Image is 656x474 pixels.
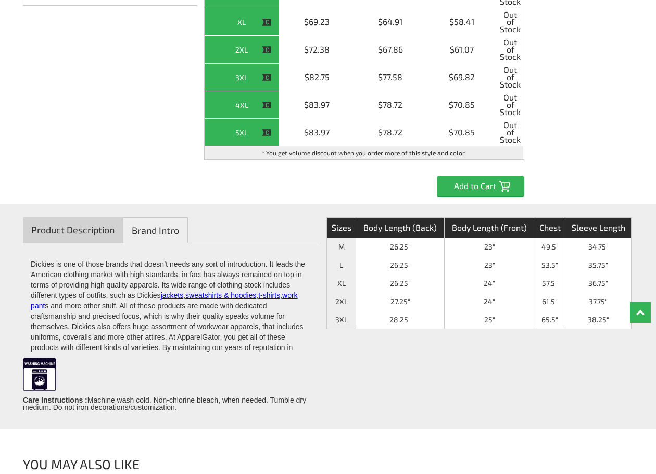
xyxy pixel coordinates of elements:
th: Sizes [327,218,356,238]
div: 4XL [207,98,276,111]
span: Out of Stock [500,121,521,143]
th: M [327,238,356,256]
div: 3XL [207,71,276,84]
td: $64.91 [355,8,426,36]
td: 25" [444,310,534,329]
span: Out of Stock [500,39,521,60]
td: $82.75 [280,64,355,91]
th: Body Length (Back) [356,218,444,238]
td: 36.75" [565,274,632,292]
td: $78.72 [355,91,426,119]
td: $69.23 [280,8,355,36]
td: 61.5" [535,292,565,310]
td: 24" [444,292,534,310]
img: This item is CLOSEOUT! [262,101,271,110]
a: jackets [161,291,184,300]
th: L [327,256,356,274]
div: 5XL [207,126,276,139]
td: 53.5" [535,256,565,274]
td: 26.25" [356,256,444,274]
td: 35.75" [565,256,632,274]
div: 2XL [207,43,276,56]
td: $78.72 [355,119,426,146]
td: 23" [444,256,534,274]
td: $70.85 [427,91,497,119]
th: Body Length (Front) [444,218,534,238]
th: Sleeve Length [565,218,632,238]
td: * You get volume discount when you order more of this style and color. [205,146,524,159]
a: sweatshirts & hoodies [185,291,256,300]
td: $58.41 [427,8,497,36]
td: 49.5" [535,238,565,256]
td: $69.82 [427,64,497,91]
a: work pant [31,291,298,310]
td: 23" [444,238,534,256]
img: This item is CLOSEOUT! [262,18,271,27]
td: 28.25" [356,310,444,329]
img: This item is CLOSEOUT! [262,45,271,55]
img: Washing [23,358,56,396]
td: $72.38 [280,36,355,64]
td: $83.97 [280,91,355,119]
td: 27.25" [356,292,444,310]
td: 38.25" [565,310,632,329]
td: 65.5" [535,310,565,329]
td: $70.85 [427,119,497,146]
div: Machine wash cold. Non-chlorine bleach, when needed. Tumble dry medium. Do not iron decorations/c... [23,353,319,416]
a: Top [630,302,651,323]
span: Out of Stock [500,66,521,88]
td: $61.07 [427,36,497,64]
td: $67.86 [355,36,426,64]
strong: Care Instructions : [23,396,87,404]
td: 57.5" [535,274,565,292]
p: Dickies is one of those brands that doesn’t needs any sort of introduction. It leads the American... [31,259,311,384]
th: 2XL [327,292,356,310]
td: $77.58 [355,64,426,91]
span: Out of Stock [500,94,521,116]
td: 37.75" [565,292,632,310]
img: This item is CLOSEOUT! [262,128,271,138]
td: $83.97 [280,119,355,146]
th: XL [327,274,356,292]
td: 34.75" [565,238,632,256]
img: This item is CLOSEOUT! [262,73,271,82]
span: Out of Stock [500,11,521,33]
td: 26.25" [356,274,444,292]
th: 3XL [327,310,356,329]
a: t-shirts [258,291,280,300]
td: 26.25" [356,238,444,256]
a: Product Description [23,217,123,243]
th: Chest [535,218,565,238]
td: 24" [444,274,534,292]
input: Add to Cart [437,176,524,196]
div: XL [207,16,276,29]
a: Brand Intro [123,217,188,243]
